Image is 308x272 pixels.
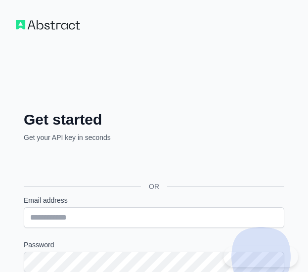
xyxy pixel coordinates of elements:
iframe: Toggle Customer Support [223,246,298,267]
p: Get your API key in seconds [24,133,284,142]
img: Workflow [16,20,80,30]
iframe: Sign in with Google Button [19,153,177,175]
h2: Get started [24,111,284,129]
label: Email address [24,195,284,205]
label: Password [24,240,284,250]
span: OR [141,181,167,191]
